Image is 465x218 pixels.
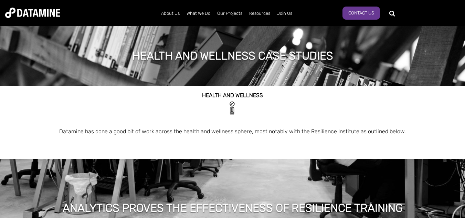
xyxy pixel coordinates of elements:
img: Male sideways-1 [225,100,240,116]
h1: health and wellness case studies [132,48,333,63]
a: What We Do [183,4,214,22]
h2: HEALTH and WELLNESS [36,92,429,98]
a: Our Projects [214,4,246,22]
a: Resources [246,4,274,22]
a: Contact Us [342,7,380,20]
a: Join Us [274,4,296,22]
p: Datamine has done a good bit of work across the health and wellness sphere, most notably with the... [36,127,429,136]
a: About Us [158,4,183,22]
h1: ANALYTICS PROVES THE EFFECTIVENESS OF RESILIENCE TRAINING [63,200,403,216]
img: Datamine [5,8,60,18]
